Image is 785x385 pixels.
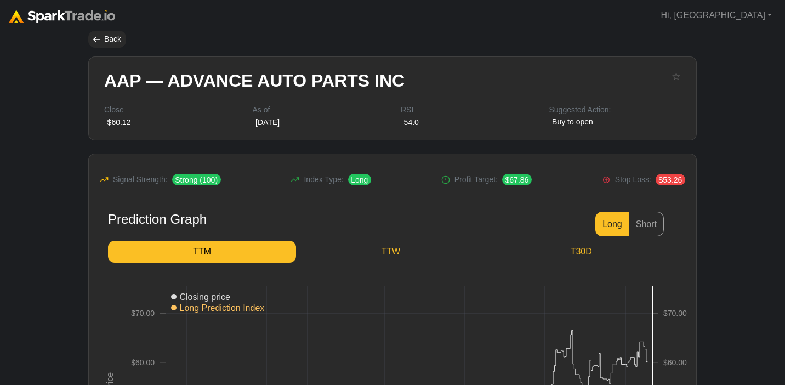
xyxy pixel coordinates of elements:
[656,4,776,26] a: Hi, [GEOGRAPHIC_DATA]
[615,174,651,185] span: Stop Loss:
[549,104,681,116] div: Suggested Action:
[108,212,207,228] div: Prediction Graph
[253,104,385,116] div: As of
[549,116,596,127] span: Buy to open
[113,174,168,185] span: Signal Strength:
[108,241,296,263] a: TTM
[672,70,681,83] button: ☆
[131,358,155,367] text: $60.00
[663,358,687,367] text: $60.00
[663,309,687,318] text: $70.00
[253,117,283,128] div: [DATE]
[629,212,664,236] button: Short
[180,303,265,313] text: Long Prediction Index
[296,241,485,263] a: TTW
[180,292,231,302] text: Closing price
[485,241,677,263] a: T30D
[656,174,685,185] span: $53.26
[104,117,134,128] div: $60.12
[401,104,533,116] div: RSI
[454,174,498,185] span: Profit Target:
[172,174,221,185] span: Strong (100)
[9,10,115,23] img: sparktrade.png
[104,104,236,116] div: Close
[348,174,371,185] span: Long
[131,309,155,318] text: $70.00
[304,174,343,185] span: Index Type:
[104,70,582,91] h2: AAP — ADVANCE AUTO PARTS INC
[88,31,126,48] div: Back
[595,212,629,236] button: Long
[401,117,422,128] div: 54.0
[502,174,532,185] span: $67.86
